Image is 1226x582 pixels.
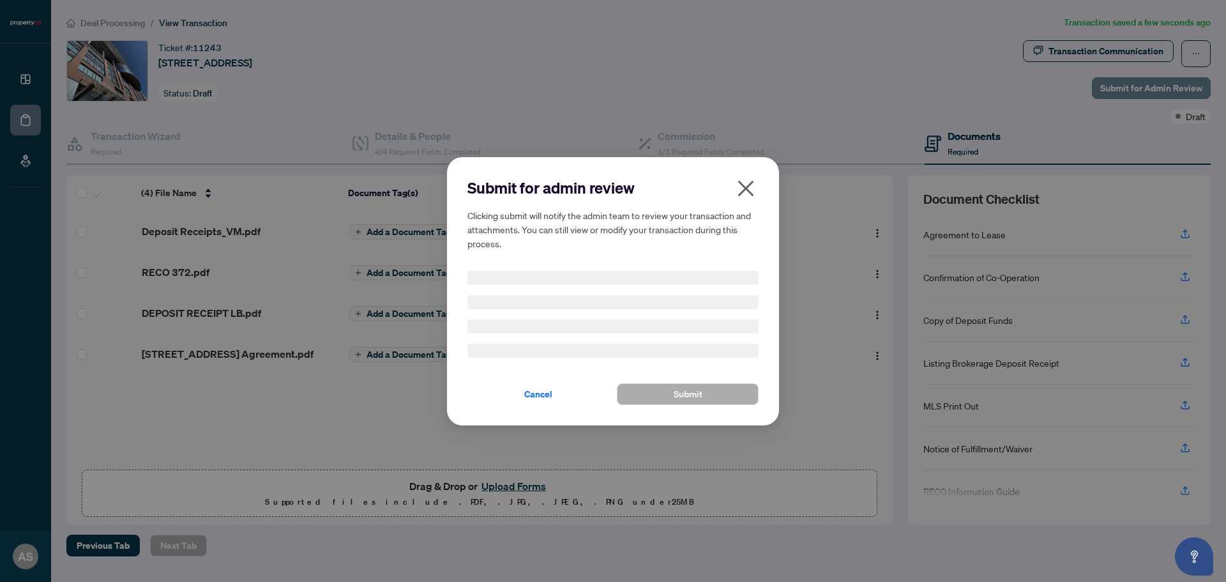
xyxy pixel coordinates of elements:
[617,383,759,405] button: Submit
[467,383,609,405] button: Cancel
[1175,537,1213,576] button: Open asap
[736,178,756,199] span: close
[524,384,552,404] span: Cancel
[467,178,759,198] h2: Submit for admin review
[467,208,759,250] h5: Clicking submit will notify the admin team to review your transaction and attachments. You can st...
